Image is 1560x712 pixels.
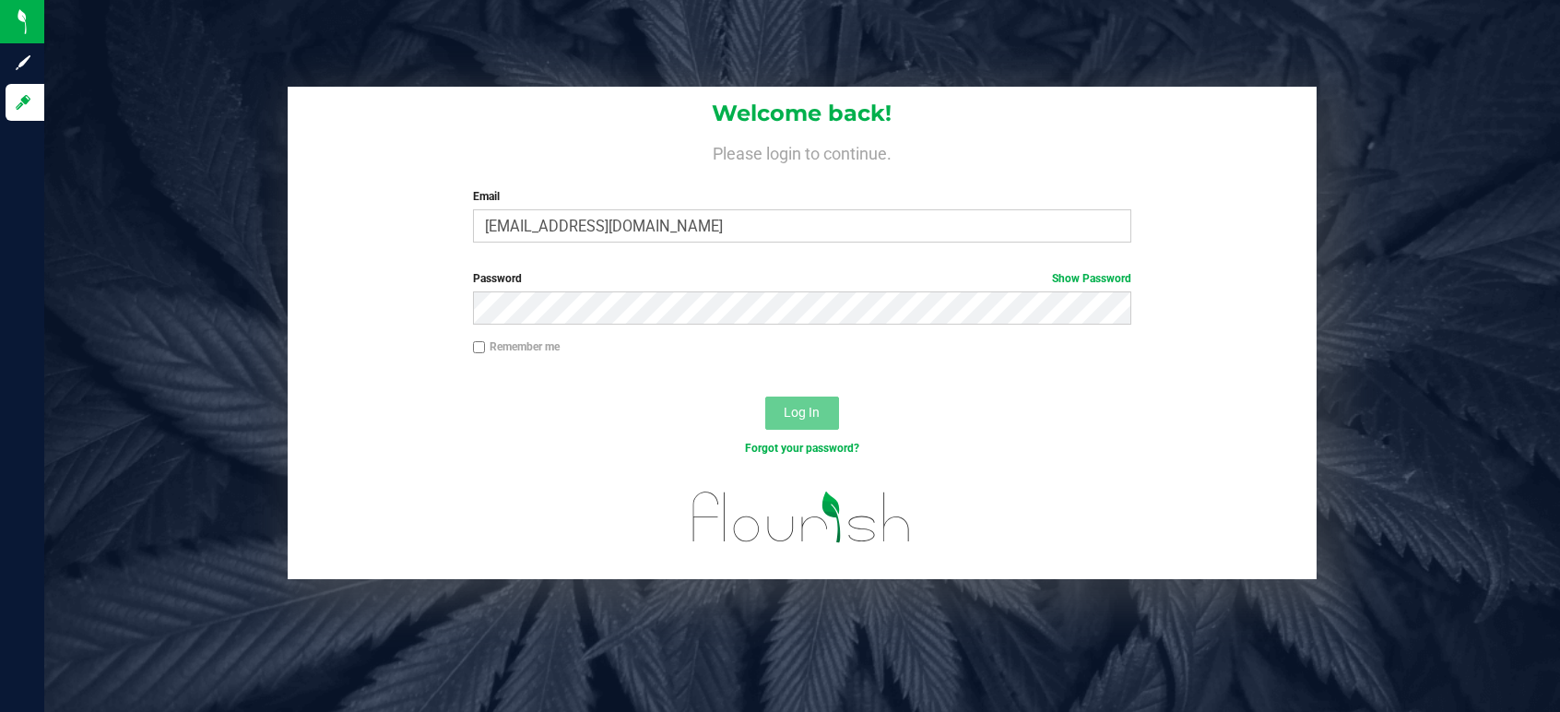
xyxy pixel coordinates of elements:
label: Remember me [473,338,560,355]
img: flourish_logo.svg [673,476,930,559]
span: Log In [784,405,820,420]
h4: Please login to continue. [288,140,1317,162]
inline-svg: Log in [14,93,32,112]
h1: Welcome back! [288,101,1317,125]
span: Password [473,272,522,285]
a: Show Password [1052,272,1131,285]
inline-svg: Sign up [14,53,32,72]
input: Remember me [473,341,486,354]
button: Log In [765,397,839,430]
a: Forgot your password? [745,442,859,455]
label: Email [473,188,1131,205]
